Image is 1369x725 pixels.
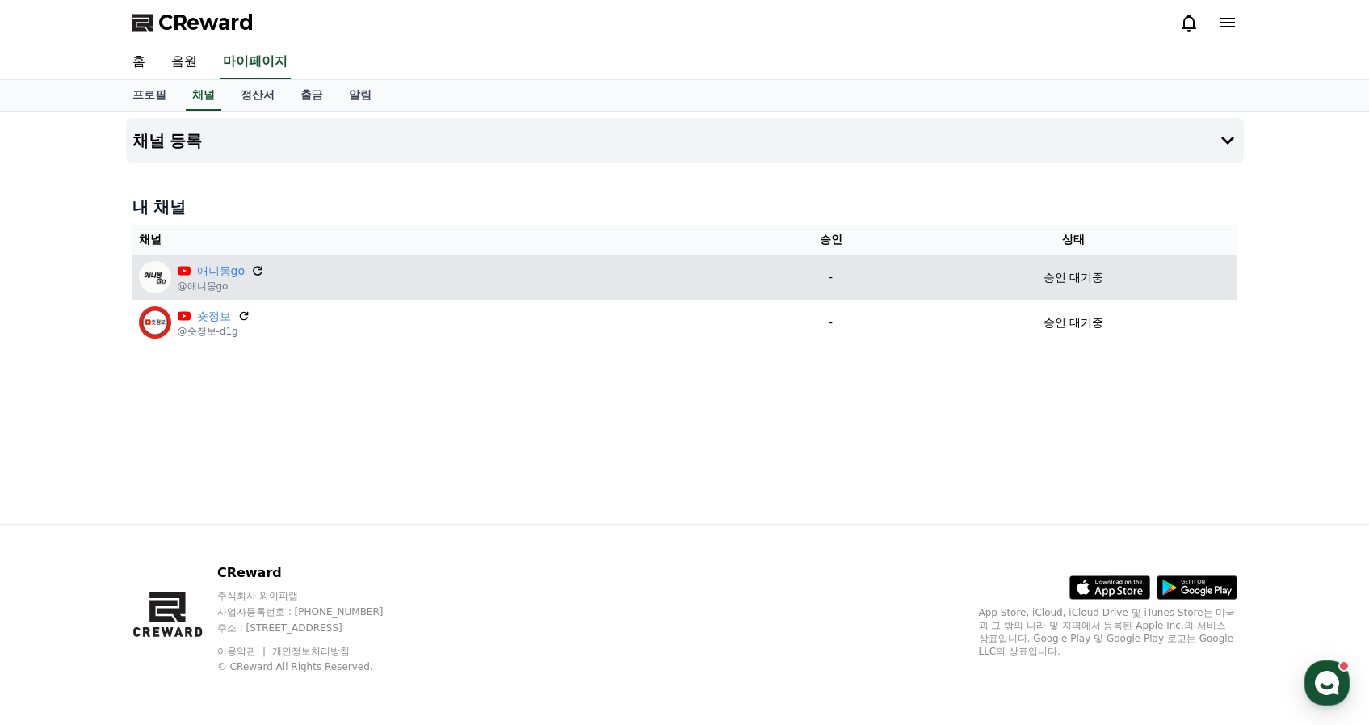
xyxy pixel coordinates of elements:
p: CReward [217,563,414,583]
a: 프로필 [120,80,179,111]
a: 설정 [208,512,310,553]
img: 애니몽go [139,261,171,293]
button: 채널 등록 [126,118,1244,163]
p: - [758,314,904,331]
a: 대화 [107,512,208,553]
a: 음원 [158,45,210,79]
a: 알림 [336,80,384,111]
h4: 채널 등록 [132,132,203,150]
img: 숏정보 [139,306,171,339]
p: @숏정보-d1g [178,325,250,338]
p: App Store, iCloud, iCloud Drive 및 iTunes Store는 미국과 그 밖의 나라 및 지역에서 등록된 Apple Inc.의 서비스 상표입니다. Goo... [979,606,1237,658]
a: 이용약관 [217,646,268,657]
span: 설정 [250,537,269,550]
p: 승인 대기중 [1044,314,1103,331]
a: 출금 [288,80,336,111]
p: © CReward All Rights Reserved. [217,660,414,673]
a: 홈 [5,512,107,553]
a: 개인정보처리방침 [272,646,350,657]
p: 승인 대기중 [1044,269,1103,286]
span: 대화 [148,537,167,550]
h4: 내 채널 [132,196,1237,218]
th: 상태 [910,225,1237,255]
th: 채널 [132,225,752,255]
a: 마이페이지 [220,45,291,79]
a: CReward [132,10,254,36]
span: CReward [158,10,254,36]
p: @애니몽go [178,280,264,293]
p: 주식회사 와이피랩 [217,589,414,602]
a: 정산서 [228,80,288,111]
p: 주소 : [STREET_ADDRESS] [217,622,414,634]
a: 숏정보 [197,308,231,325]
a: 애니몽go [197,263,245,280]
a: 채널 [186,80,221,111]
a: 홈 [120,45,158,79]
p: 사업자등록번호 : [PHONE_NUMBER] [217,605,414,618]
span: 홈 [51,537,61,550]
p: - [758,269,904,286]
th: 승인 [751,225,910,255]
